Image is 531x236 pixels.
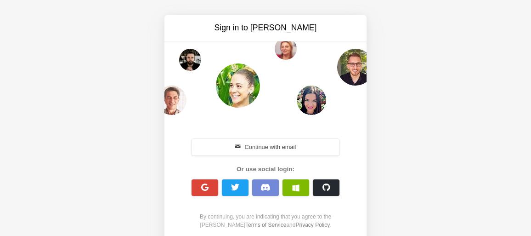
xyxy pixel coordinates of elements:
[192,139,339,155] button: Continue with email
[186,213,345,229] div: By continuing, you are indicating that you agree to the [PERSON_NAME] and .
[188,22,343,34] h3: Sign in to [PERSON_NAME]
[245,222,286,228] a: Terms of Service
[186,165,345,174] div: Or use social login:
[295,222,329,228] a: Privacy Policy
